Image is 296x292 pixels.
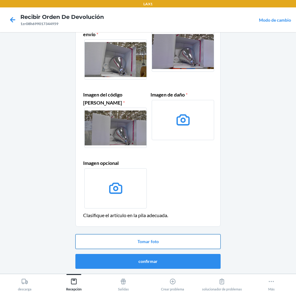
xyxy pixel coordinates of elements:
button: Tomar foto [75,234,221,249]
div: Más [268,276,275,291]
span: Imagen opcional [83,160,119,166]
span: Imagen de daño [150,92,188,97]
div: 1zr08h699017344959 [20,21,104,27]
div: Recepción [66,276,82,291]
span: Imagen del código [PERSON_NAME] [83,92,125,105]
div: Salidas [118,276,129,291]
div: descarga [18,276,32,291]
a: Modo de cambio [259,17,291,23]
button: Más [247,274,296,291]
header: Clasifique el artículo en la pila adecuada. [83,212,213,219]
button: Recepción [49,274,99,291]
button: solucionador de problemas [197,274,247,291]
p: LAX1 [143,1,153,7]
button: confirmar [75,254,221,269]
h4: Recibir orden de devolución [20,13,104,21]
div: Crear problema [161,276,184,291]
div: solucionador de problemas [202,276,242,291]
button: Crear problema [148,274,197,291]
span: Imagen de la etiqueta de envío [83,23,136,37]
button: Salidas [99,274,148,291]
